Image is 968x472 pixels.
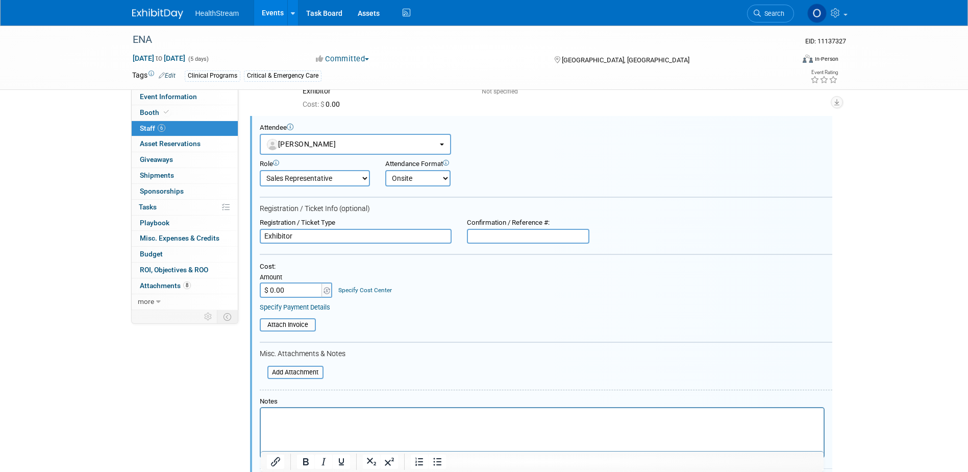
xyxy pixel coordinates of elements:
[807,4,827,23] img: Olivia Christopher
[761,10,784,17] span: Search
[132,168,238,183] a: Shipments
[315,455,332,469] button: Italic
[132,121,238,136] a: Staff6
[312,54,373,64] button: Committed
[195,9,239,17] span: HealthStream
[217,310,238,323] td: Toggle Event Tabs
[810,70,838,75] div: Event Rating
[132,54,186,63] span: [DATE] [DATE]
[140,139,201,148] span: Asset Reservations
[267,455,284,469] button: Insert/edit link
[132,294,238,310] a: more
[140,187,184,195] span: Sponsorships
[129,31,779,49] div: ENA
[381,455,398,469] button: Superscript
[132,247,238,262] a: Budget
[260,160,370,169] div: Role
[140,92,197,101] span: Event Information
[260,397,825,406] div: Notes
[260,134,451,155] button: [PERSON_NAME]
[260,303,330,311] a: Specify Payment Details
[140,171,174,179] span: Shipments
[562,56,689,64] span: [GEOGRAPHIC_DATA], [GEOGRAPHIC_DATA]
[187,56,209,62] span: (5 days)
[261,408,824,453] iframe: Rich Text Area
[139,203,157,211] span: Tasks
[303,87,466,96] div: Exhibitor
[132,184,238,199] a: Sponsorships
[132,231,238,246] a: Misc. Expenses & Credits
[132,89,238,105] a: Event Information
[411,455,428,469] button: Numbered list
[338,287,392,294] a: Specify Cost Center
[482,88,518,95] span: Not specified
[260,263,832,271] div: Cost:
[803,55,813,63] img: Format-Inperson.png
[132,200,238,215] a: Tasks
[363,455,380,469] button: Subscript
[297,455,314,469] button: Bold
[132,263,238,278] a: ROI, Objectives & ROO
[183,281,191,289] span: 8
[200,310,217,323] td: Personalize Event Tab Strip
[132,9,183,19] img: ExhibitDay
[140,234,219,242] span: Misc. Expenses & Credits
[159,72,176,79] a: Edit
[814,55,838,63] div: In-Person
[747,5,794,22] a: Search
[267,140,336,148] span: [PERSON_NAME]
[303,100,344,108] span: 0.00
[333,455,350,469] button: Underline
[164,109,169,115] i: Booth reservation complete
[260,349,832,359] div: Misc. Attachments & Notes
[140,281,191,290] span: Attachments
[244,70,321,81] div: Critical & Emergency Care
[429,455,446,469] button: Bullet list
[260,204,832,214] div: Registration / Ticket Info (optional)
[140,124,165,132] span: Staff
[260,124,832,132] div: Attendee
[805,37,846,45] span: Event ID: 11137327
[140,250,163,258] span: Budget
[138,297,154,305] span: more
[132,136,238,152] a: Asset Reservations
[154,54,164,62] span: to
[140,219,169,227] span: Playbook
[260,219,452,227] div: Registration / Ticket Type
[140,155,173,163] span: Giveaways
[303,100,326,108] span: Cost: $
[140,108,171,116] span: Booth
[132,105,238,121] a: Booth
[132,152,238,168] a: Giveaways
[185,70,240,81] div: Clinical Programs
[140,266,208,274] span: ROI, Objectives & ROO
[132,278,238,294] a: Attachments8
[132,216,238,231] a: Playbook
[260,273,334,282] div: Amount
[132,70,176,82] td: Tags
[467,219,589,227] div: Confirmation / Reference #:
[734,53,839,68] div: Event Format
[158,124,165,132] span: 6
[385,160,517,169] div: Attendance Format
